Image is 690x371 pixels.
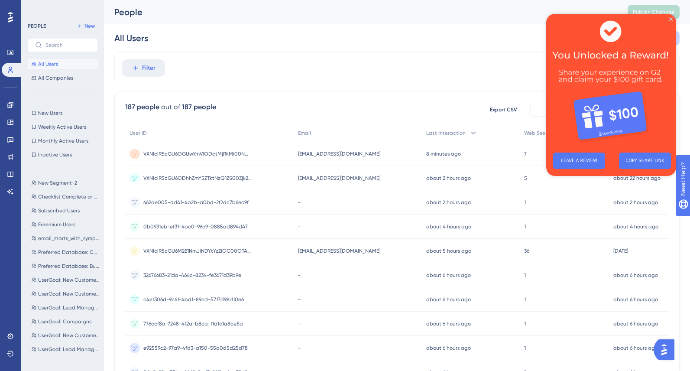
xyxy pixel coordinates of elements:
span: 32676683-21da-464c-8234-fe3671d39b9e [143,272,241,279]
time: about 6 hours ago [613,296,658,303]
time: about 6 hours ago [426,296,471,303]
span: Subscribed Users [38,207,80,214]
div: 187 people [182,102,216,112]
span: New Users [38,110,62,117]
time: about 2 hours ago [426,175,471,181]
span: UserGoal: Campaigns [38,318,91,325]
button: New Users [28,108,98,118]
span: UserGoal: New Customers, Campaigns [38,290,100,297]
span: Last Interaction [426,130,466,137]
button: COPY SHARE LINK [73,139,125,155]
button: New Segment-2 [28,178,103,188]
button: Preferred Database: Business [28,261,103,271]
button: UserGoal: Lead Management, Campaigns [28,303,103,313]
span: - [298,345,301,351]
input: Search [45,42,91,48]
button: Monthly Active Users [28,136,98,146]
button: UserGoal: New Customers [28,330,103,341]
span: VXNlclR5cGU6M2E1NmJiNDYtYzZiOC00OTAyLWE1ODEtMWEwZmYwNTNmZTE3 [143,247,252,254]
span: [EMAIL_ADDRESS][DOMAIN_NAME] [298,247,380,254]
button: Checklist Complete or Dismissed [28,192,103,202]
span: e92559c2-97a9-4fd3-a150-55a0d5d25d78 [143,345,248,351]
span: Preferred Database: Consumer [38,249,100,256]
button: Preferred Database: Consumer [28,247,103,257]
span: All Companies [38,75,73,81]
span: 1 [524,296,526,303]
button: Available Attributes (44) [530,103,669,117]
button: New [74,21,98,31]
span: VXNlclR5cGU6ODhhZmY5ZTktNzQ1ZS00Zjk2LTkxYzUtN2U5M2I2MGI4MjRj [143,175,252,182]
time: about 5 hours ago [426,248,471,254]
span: Email [298,130,311,137]
div: Close Preview [123,3,126,7]
span: 662ae005-dd41-4a2b-a0bd-2f2dc7b6ec9f [143,199,249,206]
div: People [114,6,606,18]
iframe: UserGuiding AI Assistant Launcher [654,337,680,363]
span: 1 [524,320,526,327]
time: about 2 hours ago [613,199,658,205]
span: 776ccf8a-7248-4f2a-b8ca-f1a1c1a8ce5a [143,320,243,327]
span: Preferred Database: Business [38,263,100,270]
button: All Companies [28,73,98,83]
span: New [84,23,95,29]
time: about 6 hours ago [613,345,658,351]
span: All Users [38,61,58,68]
button: UserGoal: New Customers, Lead Management [28,275,103,285]
time: about 6 hours ago [613,272,658,278]
button: UserGoal: New Customers, Campaigns [28,289,103,299]
span: Export CSV [490,106,517,113]
span: [EMAIL_ADDRESS][DOMAIN_NAME] [298,150,380,157]
span: 1 [524,223,526,230]
time: 8 minutes ago [426,151,461,157]
span: 1 [524,345,526,351]
span: - [298,272,301,279]
time: about 2 hours ago [426,199,471,205]
time: about 6 hours ago [426,321,471,327]
span: UserGoal: New Customers, Lead Management [38,277,100,283]
button: Subscribed Users [28,205,103,216]
span: 5 [524,175,527,182]
div: 187 people [125,102,159,112]
button: UserGoal: Lead Management [28,344,103,355]
time: about 4 hours ago [426,224,471,230]
span: - [298,320,301,327]
span: - [298,199,301,206]
button: LEAVE A REVIEW [7,139,59,155]
span: [EMAIL_ADDRESS][DOMAIN_NAME] [298,175,380,182]
span: New Segment-2 [38,179,77,186]
button: Freemium Users [28,219,103,230]
span: UserGoal: Lead Management, Campaigns [38,304,100,311]
div: All Users [114,32,148,44]
button: email_starts_with_symphony [28,233,103,244]
button: UserGoal: Campaigns [28,316,103,327]
span: UserGoal: New Customers [38,332,100,339]
span: 1 [524,272,526,279]
span: 0b0931eb-ef31-4ac0-96c9-0885ad894d47 [143,223,248,230]
time: [DATE] [613,248,628,254]
button: Filter [122,59,165,77]
span: Filter [142,63,155,73]
span: VXNlclR5cGU6OGUwYmVlODctMjRkMi00NmNiLTkyNmMtNTY5MjllMWUwYTJk [143,150,252,157]
time: about 6 hours ago [613,321,658,327]
span: Web Session [524,130,555,137]
span: UserGoal: Lead Management [38,346,100,353]
button: All Users [28,59,98,69]
span: Freemium Users [38,221,75,228]
button: Publish Changes [628,5,680,19]
span: 7 [524,150,527,157]
span: 36 [524,247,529,254]
span: - [298,296,301,303]
span: email_starts_with_symphony [38,235,100,242]
time: about 4 hours ago [613,224,658,230]
span: Checklist Complete or Dismissed [38,193,100,200]
button: Export CSV [482,103,525,117]
span: Need Help? [20,2,54,13]
time: about 6 hours ago [426,345,471,351]
span: Publish Changes [633,9,674,16]
span: 1 [524,199,526,206]
span: User ID [130,130,147,137]
button: Inactive Users [28,150,98,160]
div: out of [161,102,180,112]
time: about 22 hours ago [613,175,661,181]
